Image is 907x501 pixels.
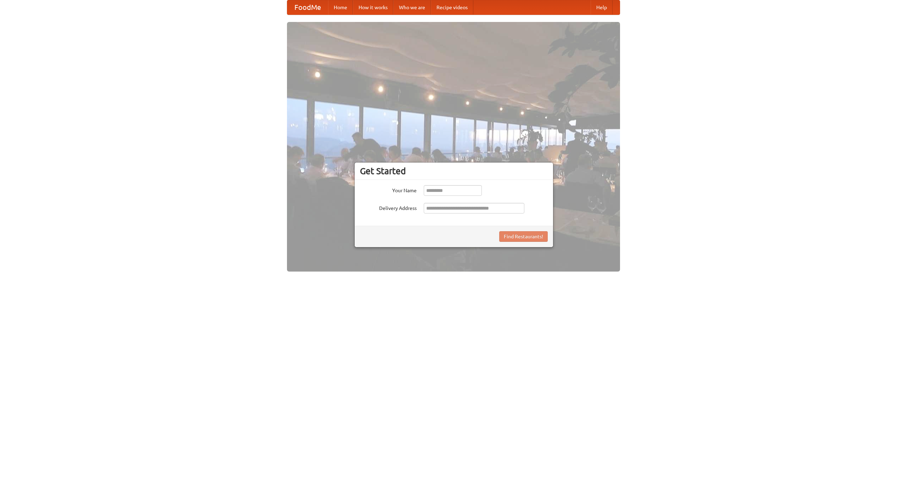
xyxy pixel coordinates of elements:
a: Who we are [393,0,431,15]
h3: Get Started [360,166,548,176]
a: Home [328,0,353,15]
label: Your Name [360,185,417,194]
button: Find Restaurants! [499,231,548,242]
a: Recipe videos [431,0,473,15]
a: How it works [353,0,393,15]
a: Help [591,0,613,15]
a: FoodMe [287,0,328,15]
label: Delivery Address [360,203,417,212]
